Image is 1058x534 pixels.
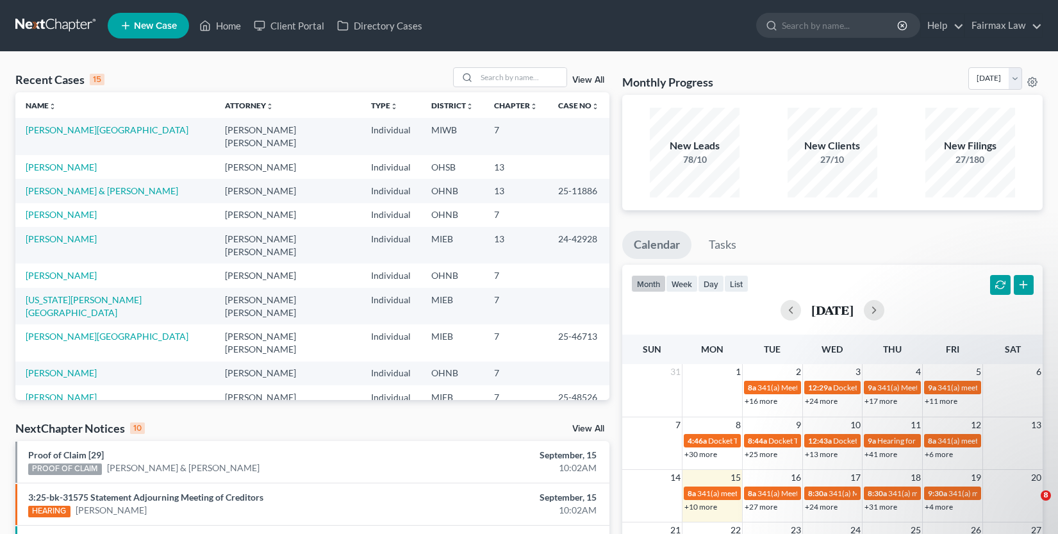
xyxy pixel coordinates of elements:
[26,270,97,281] a: [PERSON_NAME]
[90,74,104,85] div: 15
[215,288,361,324] td: [PERSON_NAME] [PERSON_NAME]
[361,288,421,324] td: Individual
[215,362,361,385] td: [PERSON_NAME]
[215,385,361,422] td: [PERSON_NAME] [PERSON_NAME]
[1035,364,1043,380] span: 6
[494,101,538,110] a: Chapterunfold_more
[484,203,548,227] td: 7
[331,14,429,37] a: Directory Cases
[928,383,936,392] span: 9a
[28,506,70,517] div: HEARING
[701,344,723,355] span: Mon
[421,263,484,287] td: OHNB
[622,74,713,90] h3: Monthly Progress
[215,203,361,227] td: [PERSON_NAME]
[421,385,484,422] td: MIEB
[921,14,964,37] a: Help
[697,231,748,259] a: Tasks
[76,504,147,517] a: [PERSON_NAME]
[361,179,421,203] td: Individual
[965,14,1042,37] a: Fairmax Law
[745,396,777,406] a: +16 more
[877,383,1043,392] span: 341(a) Meeting of Creditors for [PERSON_NAME]
[833,383,948,392] span: Docket Text: for [PERSON_NAME]
[26,209,97,220] a: [PERSON_NAME]
[748,488,756,498] span: 8a
[15,72,104,87] div: Recent Cases
[757,488,882,498] span: 341(a) Meeting for [PERSON_NAME]
[548,385,609,422] td: 25-48526
[1041,490,1051,501] span: 8
[484,324,548,361] td: 7
[15,421,145,436] div: NextChapter Notices
[247,14,331,37] a: Client Portal
[745,449,777,459] a: +25 more
[805,449,838,459] a: +13 more
[805,502,838,512] a: +24 more
[26,162,97,172] a: [PERSON_NAME]
[768,436,883,446] span: Docket Text: for [PERSON_NAME]
[361,155,421,179] td: Individual
[466,103,474,110] i: unfold_more
[225,101,274,110] a: Attorneyunfold_more
[808,383,832,392] span: 12:29a
[361,203,421,227] td: Individual
[854,364,862,380] span: 3
[266,103,274,110] i: unfold_more
[28,492,263,503] a: 3:25-bk-31575 Statement Adjourning Meeting of Creditors
[421,203,484,227] td: OHNB
[361,362,421,385] td: Individual
[415,449,596,462] div: September, 15
[361,324,421,361] td: Individual
[371,101,398,110] a: Typeunfold_more
[684,502,717,512] a: +10 more
[622,231,691,259] a: Calendar
[788,138,877,153] div: New Clients
[734,364,742,380] span: 1
[390,103,398,110] i: unfold_more
[631,275,666,292] button: month
[1014,490,1045,521] iframe: Intercom live chat
[666,275,698,292] button: week
[215,118,361,154] td: [PERSON_NAME] [PERSON_NAME]
[789,470,802,485] span: 16
[421,324,484,361] td: MIEB
[734,417,742,433] span: 8
[795,417,802,433] span: 9
[415,504,596,517] div: 10:02AM
[530,103,538,110] i: unfold_more
[864,396,897,406] a: +17 more
[484,179,548,203] td: 13
[650,153,740,166] div: 78/10
[724,275,748,292] button: list
[591,103,599,110] i: unfold_more
[684,449,717,459] a: +30 more
[484,362,548,385] td: 7
[688,488,696,498] span: 8a
[107,462,260,474] a: [PERSON_NAME] & [PERSON_NAME]
[782,13,899,37] input: Search by name...
[28,463,102,475] div: PROOF OF CLAIM
[193,14,247,37] a: Home
[925,502,953,512] a: +4 more
[708,436,823,446] span: Docket Text: for [PERSON_NAME]
[421,179,484,203] td: OHNB
[764,344,781,355] span: Tue
[1005,344,1021,355] span: Sat
[805,396,838,406] a: +24 more
[484,155,548,179] td: 13
[26,101,56,110] a: Nameunfold_more
[688,436,707,446] span: 4:46a
[698,275,724,292] button: day
[484,385,548,422] td: 7
[925,153,1015,166] div: 27/180
[484,288,548,324] td: 7
[26,331,188,342] a: [PERSON_NAME][GEOGRAPHIC_DATA]
[669,470,682,485] span: 14
[925,138,1015,153] div: New Filings
[697,488,889,498] span: 341(a) meeting for [PERSON_NAME] & [PERSON_NAME]
[26,367,97,378] a: [PERSON_NAME]
[883,344,902,355] span: Thu
[215,179,361,203] td: [PERSON_NAME]
[788,153,877,166] div: 27/10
